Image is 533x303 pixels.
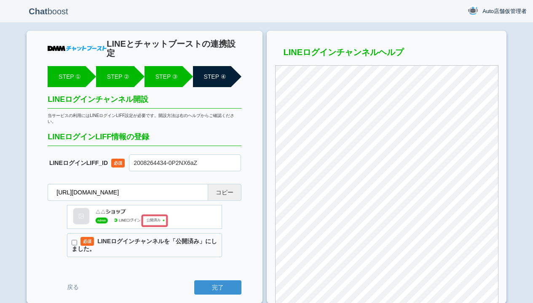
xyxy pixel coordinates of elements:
[29,7,47,16] b: Chat
[275,48,498,61] h3: LINEログインチャンネルヘルプ
[72,240,77,245] input: 必須LINEログインチャンネルを「公開済み」にしました。
[468,5,478,16] img: User Image
[107,39,241,58] h1: LINEとチャットブーストの連携設定
[67,205,222,229] img: LINEログインチャンネル情報の登録確認
[48,46,107,51] img: DMMチャットブースト
[48,96,241,109] h2: LINEログインチャンネル開設
[48,159,129,167] dt: LINEログインLIFF_ID
[129,154,241,171] input: xxxxxx
[80,237,94,246] span: 必須
[208,184,241,201] button: コピー
[48,133,241,146] h2: LINEログインLIFF情報の登録
[193,66,231,87] li: STEP ④
[67,233,222,257] label: LINEログインチャンネルを「公開済み」にしました。
[96,66,134,87] li: STEP ②
[6,1,91,22] p: boost
[48,279,98,295] a: 戻る
[48,66,86,87] li: STEP ①
[48,113,241,125] div: 当サービスの利用にはLINEログインLIFF設定が必要です。開設方法は右のヘルプからご確認ください。
[194,280,241,295] input: 完了
[111,159,125,167] span: 必須
[482,7,527,16] span: Auto店舗仮管理者
[145,66,182,87] li: STEP ③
